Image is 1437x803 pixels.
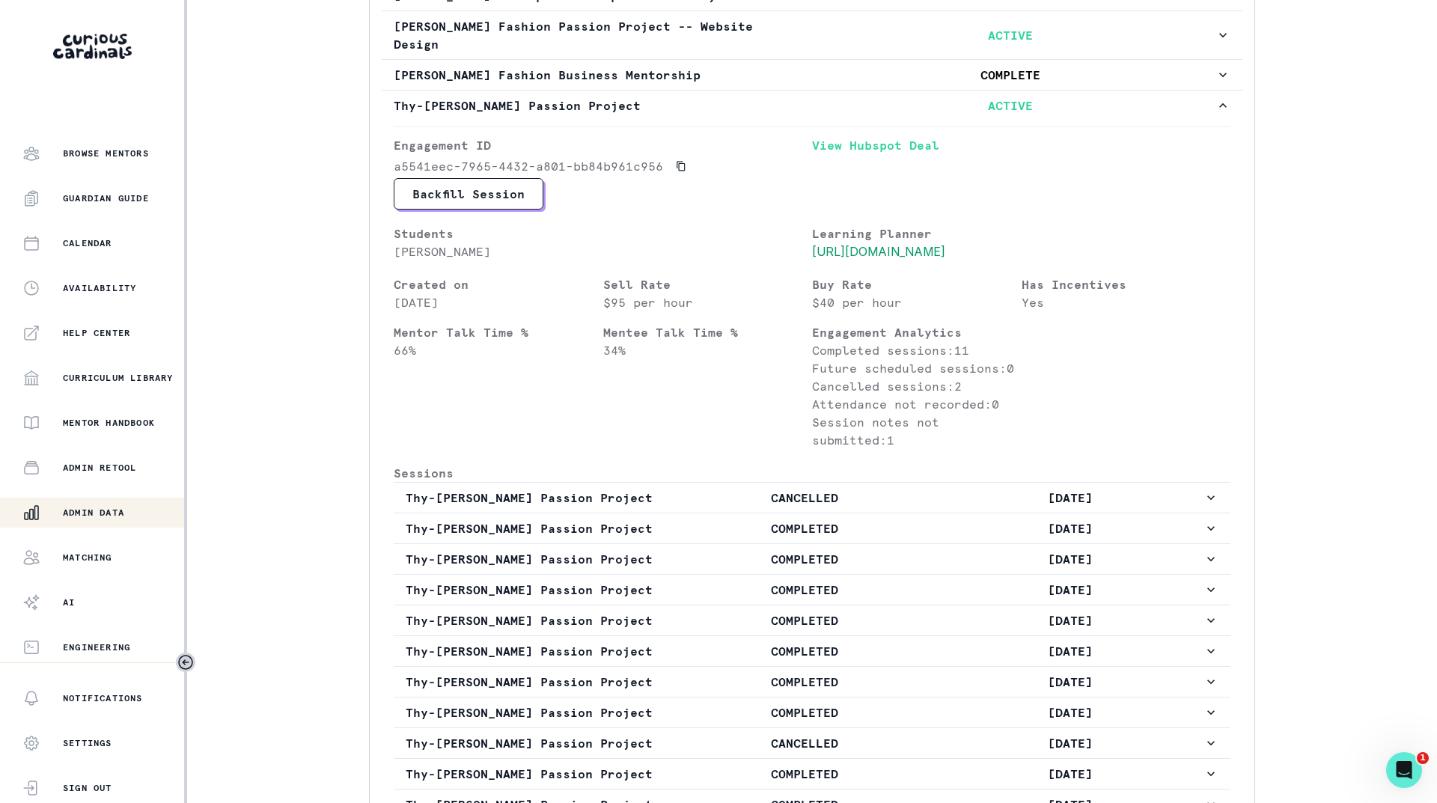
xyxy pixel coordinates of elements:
[63,596,75,608] p: AI
[63,147,149,159] p: Browse Mentors
[406,642,671,660] p: Thy-[PERSON_NAME] Passion Project
[938,550,1203,568] p: [DATE]
[394,66,805,84] p: [PERSON_NAME] Fashion Business Mentorship
[938,765,1203,783] p: [DATE]
[63,507,124,519] p: Admin Data
[394,728,1230,758] button: Thy-[PERSON_NAME] Passion ProjectCANCELLED[DATE]
[812,341,1022,359] p: Completed sessions: 11
[406,611,671,629] p: Thy-[PERSON_NAME] Passion Project
[671,673,937,691] p: COMPLETED
[938,673,1203,691] p: [DATE]
[671,734,937,752] p: CANCELLED
[63,282,136,294] p: Availability
[1022,275,1231,293] p: Has Incentives
[63,692,143,704] p: Notifications
[669,154,693,178] button: Copied to clipboard
[938,581,1203,599] p: [DATE]
[938,519,1203,537] p: [DATE]
[382,91,1242,120] button: Thy-[PERSON_NAME] Passion ProjectACTIVE
[63,462,136,474] p: Admin Retool
[406,581,671,599] p: Thy-[PERSON_NAME] Passion Project
[938,734,1203,752] p: [DATE]
[406,765,671,783] p: Thy-[PERSON_NAME] Passion Project
[63,737,112,749] p: Settings
[63,417,155,429] p: Mentor Handbook
[603,341,813,359] p: 34 %
[1417,752,1429,764] span: 1
[406,489,671,507] p: Thy-[PERSON_NAME] Passion Project
[671,703,937,721] p: COMPLETED
[394,97,805,115] p: Thy-[PERSON_NAME] Passion Project
[406,734,671,752] p: Thy-[PERSON_NAME] Passion Project
[938,489,1203,507] p: [DATE]
[812,244,945,259] a: [URL][DOMAIN_NAME]
[394,157,663,175] p: a5541eec-7965-4432-a801-bb84b961c956
[394,513,1230,543] button: Thy-[PERSON_NAME] Passion ProjectCOMPLETED[DATE]
[394,575,1230,605] button: Thy-[PERSON_NAME] Passion ProjectCOMPLETED[DATE]
[812,395,1022,413] p: Attendance not recorded: 0
[63,372,174,384] p: Curriculum Library
[812,359,1022,377] p: Future scheduled sessions: 0
[394,341,603,359] p: 66 %
[394,605,1230,635] button: Thy-[PERSON_NAME] Passion ProjectCOMPLETED[DATE]
[671,489,937,507] p: CANCELLED
[812,377,1022,395] p: Cancelled sessions: 2
[394,293,603,311] p: [DATE]
[63,782,112,794] p: Sign Out
[63,192,149,204] p: Guardian Guide
[812,275,1022,293] p: Buy Rate
[812,225,1230,242] p: Learning Planner
[382,60,1242,90] button: [PERSON_NAME] Fashion Business MentorshipCOMPLETE
[805,66,1215,84] p: COMPLETE
[812,136,1230,178] a: View Hubspot Deal
[53,34,132,59] img: Curious Cardinals Logo
[394,17,805,53] p: [PERSON_NAME] Fashion Passion Project -- Website Design
[1022,293,1231,311] p: Yes
[394,544,1230,574] button: Thy-[PERSON_NAME] Passion ProjectCOMPLETED[DATE]
[812,293,1022,311] p: $40 per hour
[394,667,1230,697] button: Thy-[PERSON_NAME] Passion ProjectCOMPLETED[DATE]
[671,550,937,568] p: COMPLETED
[394,242,812,260] p: [PERSON_NAME]
[671,765,937,783] p: COMPLETED
[671,581,937,599] p: COMPLETED
[406,673,671,691] p: Thy-[PERSON_NAME] Passion Project
[406,550,671,568] p: Thy-[PERSON_NAME] Passion Project
[938,642,1203,660] p: [DATE]
[603,293,813,311] p: $95 per hour
[63,641,130,653] p: Engineering
[63,552,112,564] p: Matching
[394,759,1230,789] button: Thy-[PERSON_NAME] Passion ProjectCOMPLETED[DATE]
[394,636,1230,666] button: Thy-[PERSON_NAME] Passion ProjectCOMPLETED[DATE]
[1386,752,1422,788] iframe: Intercom live chat
[812,323,1022,341] p: Engagement Analytics
[394,225,812,242] p: Students
[406,519,671,537] p: Thy-[PERSON_NAME] Passion Project
[394,136,812,154] p: Engagement ID
[382,11,1242,59] button: [PERSON_NAME] Fashion Passion Project -- Website DesignACTIVE
[812,413,1022,449] p: Session notes not submitted: 1
[406,703,671,721] p: Thy-[PERSON_NAME] Passion Project
[938,611,1203,629] p: [DATE]
[394,483,1230,513] button: Thy-[PERSON_NAME] Passion ProjectCANCELLED[DATE]
[938,703,1203,721] p: [DATE]
[394,323,603,341] p: Mentor Talk Time %
[394,275,603,293] p: Created on
[671,611,937,629] p: COMPLETED
[394,178,543,210] button: Backfill Session
[805,97,1215,115] p: ACTIVE
[805,26,1215,44] p: ACTIVE
[603,323,813,341] p: Mentee Talk Time %
[603,275,813,293] p: Sell Rate
[671,519,937,537] p: COMPLETED
[176,653,195,672] button: Toggle sidebar
[394,697,1230,727] button: Thy-[PERSON_NAME] Passion ProjectCOMPLETED[DATE]
[63,237,112,249] p: Calendar
[394,464,1230,482] p: Sessions
[63,327,130,339] p: Help Center
[671,642,937,660] p: COMPLETED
